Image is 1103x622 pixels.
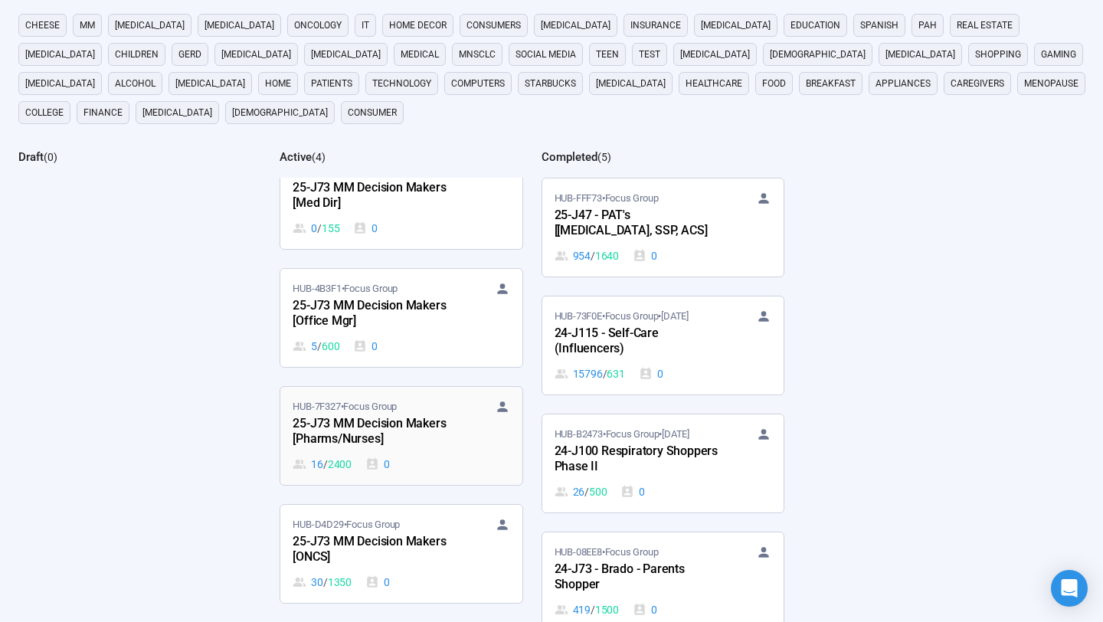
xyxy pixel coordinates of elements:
div: 25-J73 MM Decision Makers [ONCS] [293,532,461,568]
span: Food [762,76,786,91]
span: 600 [322,338,339,355]
span: PAH [918,18,937,33]
span: Patients [311,76,352,91]
div: 25-J73 MM Decision Makers [Office Mgr] [293,296,461,332]
span: HUB-7F327 • Focus Group [293,399,397,414]
span: / [603,365,607,382]
span: [MEDICAL_DATA] [701,18,771,33]
span: Test [639,47,660,62]
span: social media [515,47,576,62]
span: children [115,47,159,62]
span: menopause [1024,76,1078,91]
a: HUB-FFF73•Focus Group25-J47 - PAT's [[MEDICAL_DATA], SSP, ACS]954 / 16400 [542,178,784,277]
div: Open Intercom Messenger [1051,570,1088,607]
h2: Completed [542,150,597,164]
span: HUB-D4D29 • Focus Group [293,517,400,532]
span: HUB-4B3F1 • Focus Group [293,281,398,296]
span: / [584,483,589,500]
div: 0 [620,483,645,500]
a: HUB-7F327•Focus Group25-J73 MM Decision Makers [Pharms/Nurses]16 / 24000 [280,387,522,485]
span: / [317,338,322,355]
span: HUB-73F0E • Focus Group • [555,309,689,324]
span: alcohol [115,76,155,91]
a: HUB-73F0E•Focus Group•[DATE]24-J115 - Self-Care (Influencers)15796 / 6310 [542,296,784,394]
div: 15796 [555,365,625,382]
span: 631 [607,365,624,382]
div: 0 [633,601,657,618]
a: HUB-4B3F1•Focus Group25-J73 MM Decision Makers [Office Mgr]5 / 6000 [280,269,522,367]
span: HUB-08EE8 • Focus Group [555,545,659,560]
span: medical [401,47,439,62]
span: [MEDICAL_DATA] [142,105,212,120]
span: technology [372,76,431,91]
span: oncology [294,18,342,33]
span: college [25,105,64,120]
span: appliances [876,76,931,91]
div: 16 [293,456,352,473]
span: gaming [1041,47,1076,62]
span: / [591,601,595,618]
span: consumers [466,18,521,33]
span: 1500 [595,601,619,618]
div: 24-J115 - Self-Care (Influencers) [555,324,723,359]
span: Insurance [630,18,681,33]
div: 0 [353,220,378,237]
span: 2400 [328,456,352,473]
span: [DEMOGRAPHIC_DATA] [770,47,866,62]
span: breakfast [806,76,856,91]
span: it [362,18,369,33]
span: education [790,18,840,33]
span: / [591,247,595,264]
div: 26 [555,483,607,500]
span: starbucks [525,76,576,91]
span: [MEDICAL_DATA] [25,76,95,91]
span: MM [80,18,95,33]
span: [MEDICAL_DATA] [221,47,291,62]
h2: Active [280,150,312,164]
span: [MEDICAL_DATA] [596,76,666,91]
span: [MEDICAL_DATA] [541,18,610,33]
span: ( 4 ) [312,151,326,163]
span: consumer [348,105,397,120]
div: 0 [365,574,390,591]
time: [DATE] [662,428,689,440]
span: [DEMOGRAPHIC_DATA] [232,105,328,120]
span: [MEDICAL_DATA] [25,47,95,62]
span: mnsclc [459,47,496,62]
div: 0 [633,247,657,264]
time: [DATE] [661,310,689,322]
div: 0 [639,365,663,382]
a: HUB-83ADF•Focus Group25-J73 MM Decision Makers [Med Dir]0 / 1550 [280,151,522,249]
span: 155 [322,220,339,237]
span: 500 [589,483,607,500]
span: ( 0 ) [44,151,57,163]
span: home decor [389,18,447,33]
span: Teen [596,47,619,62]
span: / [323,456,328,473]
span: HUB-FFF73 • Focus Group [555,191,659,206]
span: [MEDICAL_DATA] [885,47,955,62]
span: [MEDICAL_DATA] [680,47,750,62]
span: 1350 [328,574,352,591]
span: 1640 [595,247,619,264]
a: HUB-D4D29•Focus Group25-J73 MM Decision Makers [ONCS]30 / 13500 [280,505,522,603]
div: 30 [293,574,352,591]
span: ( 5 ) [597,151,611,163]
span: HUB-B2473 • Focus Group • [555,427,689,442]
div: 25-J47 - PAT's [[MEDICAL_DATA], SSP, ACS] [555,206,723,241]
div: 0 [365,456,390,473]
h2: Draft [18,150,44,164]
span: [MEDICAL_DATA] [115,18,185,33]
span: real estate [957,18,1013,33]
span: [MEDICAL_DATA] [205,18,274,33]
div: 419 [555,601,619,618]
div: 25-J73 MM Decision Makers [Med Dir] [293,178,461,214]
a: HUB-B2473•Focus Group•[DATE]24-J100 Respiratory Shoppers Phase II26 / 5000 [542,414,784,512]
span: GERD [178,47,201,62]
span: computers [451,76,505,91]
span: Spanish [860,18,898,33]
div: 24-J73 - Brado - Parents Shopper [555,560,723,595]
div: 5 [293,338,339,355]
span: cheese [25,18,60,33]
div: 0 [293,220,339,237]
